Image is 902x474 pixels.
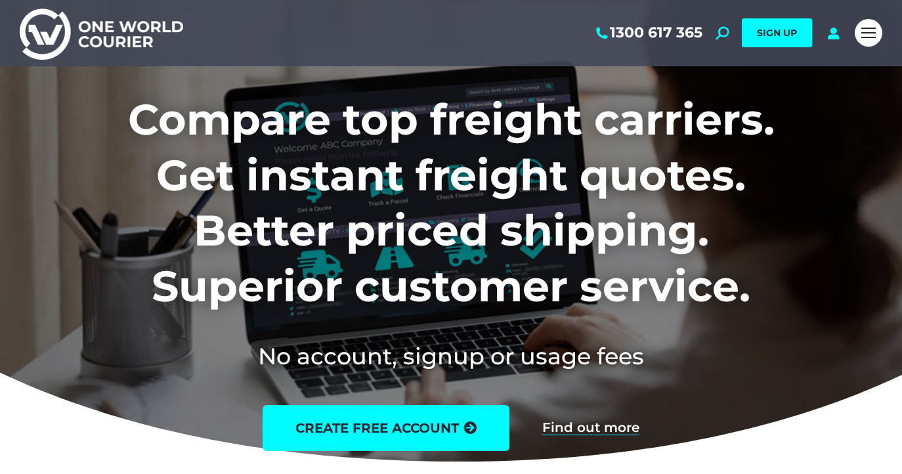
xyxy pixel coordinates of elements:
a: 1300 617 365 [593,24,702,41]
a: SIGN UP [742,18,812,47]
h1: Compare top freight carriers. Get instant freight quotes. Better priced shipping. Superior custom... [41,92,861,314]
a: Mobile menu icon [855,19,882,47]
a: create free account [263,405,509,451]
a: Find out more [542,421,639,435]
img: One World Courier [20,7,183,60]
span: SIGN UP [757,27,797,39]
h2: No account, signup or usage fees [41,340,861,372]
